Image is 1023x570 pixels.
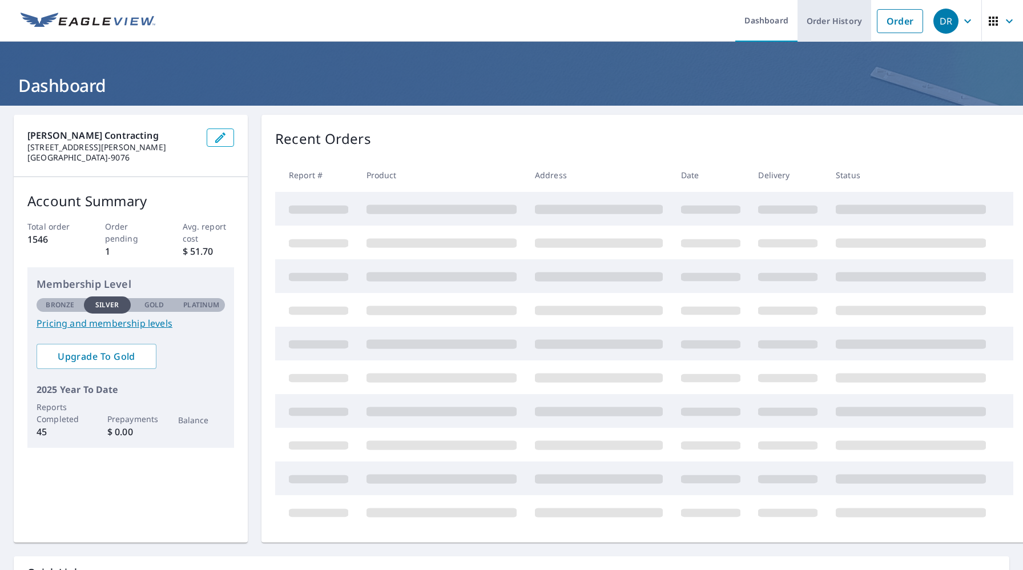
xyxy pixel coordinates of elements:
p: Prepayments [107,413,155,425]
p: $ 0.00 [107,425,155,439]
p: Avg. report cost [183,220,235,244]
p: 1546 [27,232,79,246]
p: [GEOGRAPHIC_DATA]-9076 [27,152,198,163]
th: Delivery [749,158,827,192]
p: Recent Orders [275,129,371,149]
p: Account Summary [27,191,234,211]
p: 1 [105,244,157,258]
a: Order [877,9,923,33]
p: Silver [95,300,119,310]
th: Status [827,158,995,192]
p: 45 [37,425,84,439]
p: Reports Completed [37,401,84,425]
span: Upgrade To Gold [46,350,147,363]
th: Product [357,158,526,192]
p: Balance [178,414,225,426]
th: Date [672,158,750,192]
h1: Dashboard [14,74,1009,97]
a: Upgrade To Gold [37,344,156,369]
p: Gold [144,300,164,310]
p: Order pending [105,220,157,244]
p: $ 51.70 [183,244,235,258]
img: EV Logo [21,13,155,30]
p: Membership Level [37,276,225,292]
p: Platinum [183,300,219,310]
p: Total order [27,220,79,232]
a: Pricing and membership levels [37,316,225,330]
th: Report # [275,158,357,192]
p: Bronze [46,300,74,310]
p: 2025 Year To Date [37,383,225,396]
div: DR [933,9,958,34]
p: [PERSON_NAME] Contracting [27,129,198,142]
th: Address [526,158,672,192]
p: [STREET_ADDRESS][PERSON_NAME] [27,142,198,152]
